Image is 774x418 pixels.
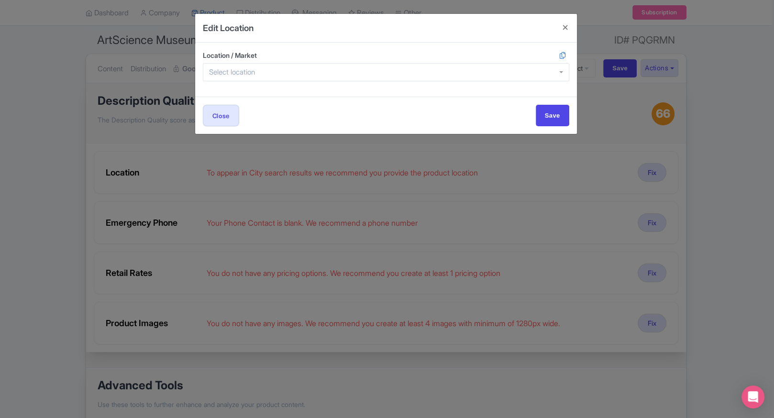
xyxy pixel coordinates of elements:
[203,105,239,126] button: Close
[536,105,569,126] input: Save
[554,14,577,41] button: Close
[741,385,764,408] div: Open Intercom Messenger
[203,51,257,59] span: Location / Market
[203,22,254,34] h4: Edit Location
[209,68,261,77] input: Select location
